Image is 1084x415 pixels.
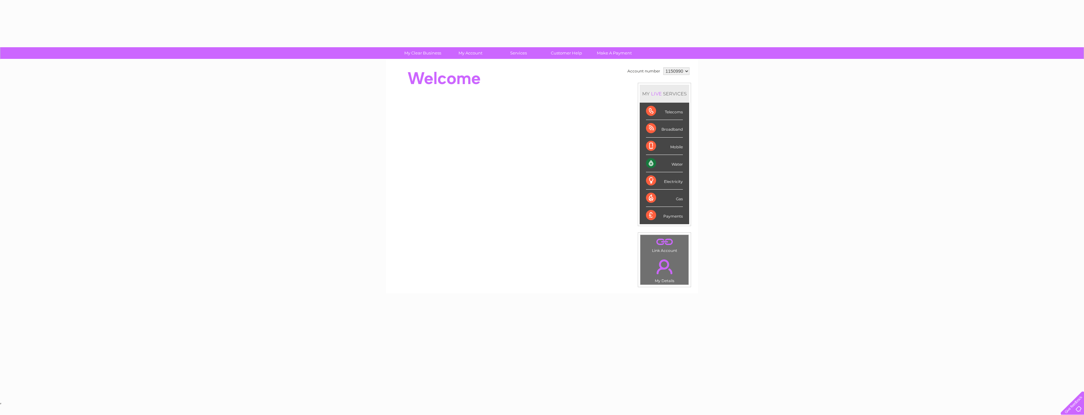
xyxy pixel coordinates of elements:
a: Make A Payment [588,47,640,59]
td: Link Account [640,235,689,254]
div: Water [646,155,683,172]
td: My Details [640,254,689,285]
a: My Account [445,47,497,59]
div: LIVE [650,91,663,97]
div: Electricity [646,172,683,190]
div: Payments [646,207,683,224]
div: Telecoms [646,103,683,120]
div: Broadband [646,120,683,137]
a: Services [493,47,545,59]
a: My Clear Business [397,47,449,59]
a: . [642,236,687,247]
a: . [642,256,687,278]
a: Customer Help [540,47,592,59]
td: Account number [626,66,662,77]
div: MY SERVICES [640,85,689,103]
div: Gas [646,190,683,207]
div: Mobile [646,138,683,155]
